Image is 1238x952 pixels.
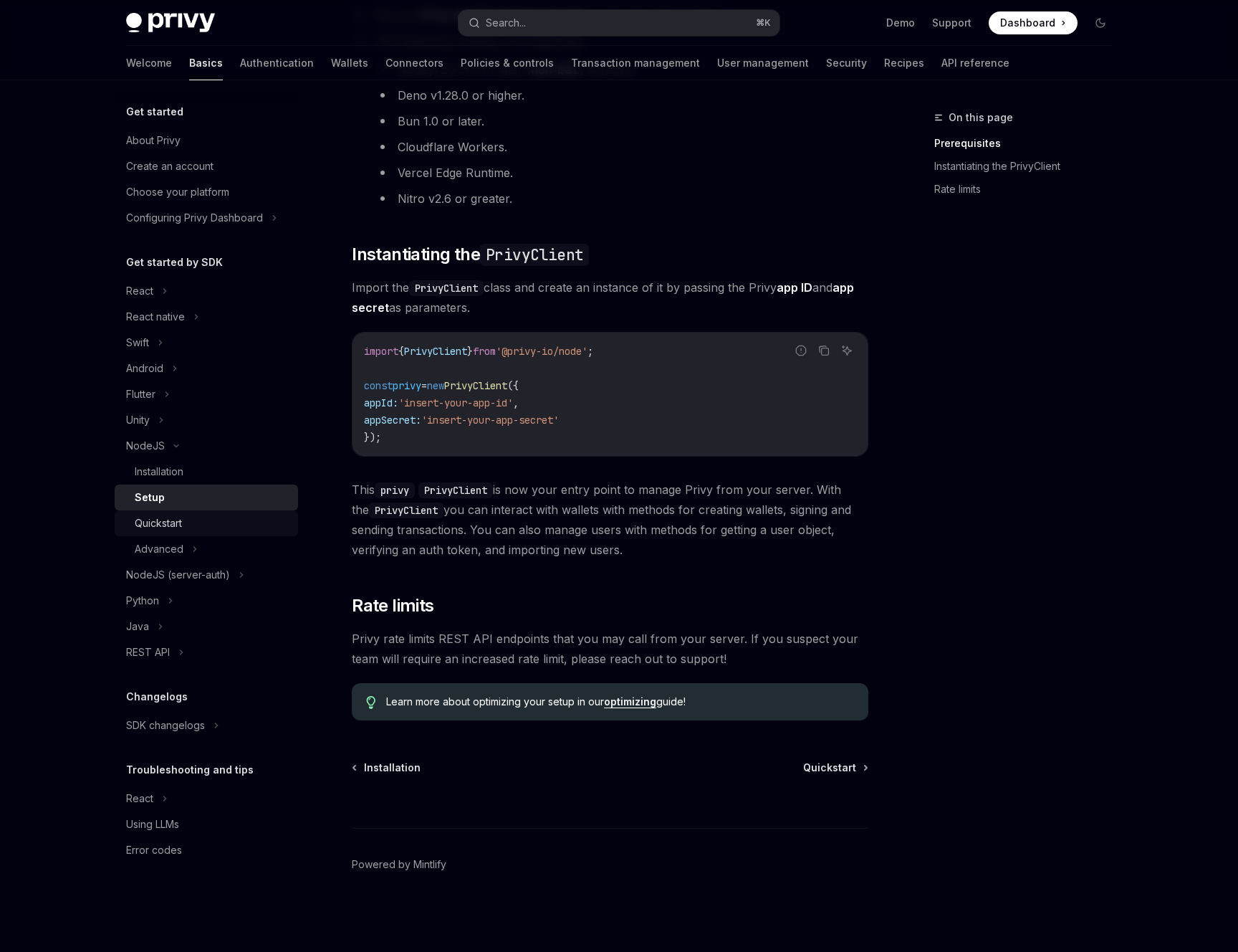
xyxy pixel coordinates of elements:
span: Quickstart [803,761,856,775]
li: Cloudflare Workers. [375,137,868,157]
span: Dashboard [1000,16,1055,30]
strong: app ID [777,280,812,295]
div: Using LLMs [126,816,179,833]
code: PrivyClient [418,482,493,498]
span: Learn more about optimizing your setup in our guide! [386,695,854,709]
a: Using LLMs [115,811,298,837]
a: Demo [886,16,915,30]
a: Security [826,46,867,80]
span: import [364,345,398,358]
div: React [126,790,153,807]
svg: Tip [366,696,376,709]
div: About Privy [126,132,181,149]
h5: Changelogs [126,688,188,705]
span: 'insert-your-app-id' [398,396,513,409]
a: Policies & controls [461,46,554,80]
div: Quickstart [135,515,182,532]
button: Report incorrect code [792,341,810,360]
a: User management [717,46,809,80]
button: Copy the contents from the code block [815,341,833,360]
a: Quickstart [803,761,867,775]
span: appSecret: [364,414,421,427]
a: Instantiating the PrivyClient [934,155,1123,178]
span: }); [364,431,381,444]
span: , [513,396,519,409]
a: Transaction management [571,46,700,80]
div: NodeJS (server-auth) [126,566,230,584]
span: Instantiating the [352,243,589,266]
a: Create an account [115,153,298,179]
span: Privy rate limits REST API endpoints that you may call from your server. If you suspect your team... [352,629,868,669]
div: NodeJS [126,437,165,454]
div: Choose your platform [126,184,229,201]
a: Wallets [331,46,368,80]
a: Support [932,16,971,30]
a: Welcome [126,46,172,80]
button: Search...⌘K [459,10,779,36]
a: Authentication [240,46,314,80]
a: Installation [353,761,421,775]
a: About Privy [115,128,298,153]
span: ⌘ K [756,17,771,29]
div: REST API [126,644,170,661]
span: = [421,379,427,392]
button: Ask AI [838,341,856,360]
span: ; [587,345,593,358]
div: SDK changelogs [126,717,205,734]
code: PrivyClient [409,280,484,296]
li: Nitro v2.6 or greater. [375,189,868,209]
span: const [364,379,393,392]
button: Toggle dark mode [1089,11,1112,34]
div: Android [126,360,163,377]
span: } [467,345,473,358]
a: Prerequisites [934,132,1123,155]
div: React [126,282,153,300]
div: Configuring Privy Dashboard [126,209,263,227]
li: The following runtimes are supported: [352,31,868,209]
a: Installation [115,459,298,485]
span: 'insert-your-app-secret' [421,414,559,427]
a: Setup [115,485,298,510]
div: Error codes [126,842,182,859]
h5: Get started by SDK [126,254,223,271]
li: Bun 1.0 or later. [375,111,868,131]
span: PrivyClient [444,379,507,392]
a: Powered by Mintlify [352,857,446,872]
div: Unity [126,411,150,429]
span: Rate limits [352,594,433,617]
code: PrivyClient [369,503,443,518]
div: Create an account [126,158,213,175]
div: Search... [486,14,526,32]
span: Import the class and create an instance of it by passing the Privy and as parameters. [352,277,868,318]
span: { [398,345,404,358]
a: Error codes [115,837,298,863]
div: Flutter [126,386,155,403]
div: Advanced [135,541,183,558]
span: from [473,345,496,358]
h5: Get started [126,103,183,120]
div: Python [126,592,159,609]
code: PrivyClient [480,244,589,266]
div: React native [126,308,185,325]
span: new [427,379,444,392]
a: Quickstart [115,510,298,536]
span: privy [393,379,421,392]
span: appId: [364,396,398,409]
a: Rate limits [934,178,1123,201]
span: On this page [949,109,1013,126]
a: optimizing [604,695,656,708]
a: API reference [941,46,1009,80]
span: Installation [364,761,421,775]
li: Deno v1.28.0 or higher. [375,85,868,105]
code: privy [375,482,415,498]
span: PrivyClient [404,345,467,358]
a: Choose your platform [115,179,298,205]
span: '@privy-io/node' [496,345,587,358]
div: Java [126,618,149,635]
div: Installation [135,463,183,480]
li: Vercel Edge Runtime. [375,163,868,183]
span: ({ [507,379,519,392]
div: Setup [135,489,165,506]
a: Recipes [884,46,924,80]
h5: Troubleshooting and tips [126,761,254,779]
